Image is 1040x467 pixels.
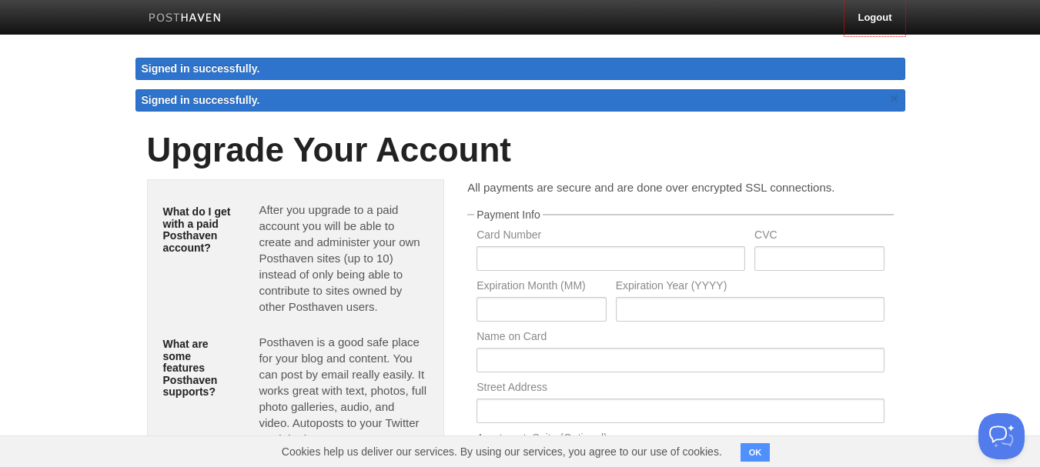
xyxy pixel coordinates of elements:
button: OK [741,443,771,462]
label: Apartment, Suite (Optional) [477,432,884,447]
h1: Upgrade Your Account [147,132,894,168]
p: All payments are secure and are done over encrypted SSL connections. [467,179,893,195]
h5: What are some features Posthaven supports? [163,339,236,398]
img: Posthaven-bar [149,13,222,25]
iframe: Help Scout Beacon - Open [978,413,1025,459]
div: Signed in successfully. [135,58,905,80]
h5: What do I get with a paid Posthaven account? [163,206,236,254]
p: After you upgrade to a paid account you will be able to create and administer your own Posthaven ... [259,202,428,315]
label: Street Address [477,382,884,396]
span: Cookies help us deliver our services. By using our services, you agree to our use of cookies. [266,436,737,467]
label: Card Number [477,229,745,244]
span: Signed in successfully. [142,94,260,106]
label: Expiration Month (MM) [477,280,606,295]
legend: Payment Info [474,209,543,220]
label: Expiration Year (YYYY) [616,280,885,295]
a: × [888,89,901,108]
label: CVC [754,229,884,244]
label: Name on Card [477,331,884,345]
